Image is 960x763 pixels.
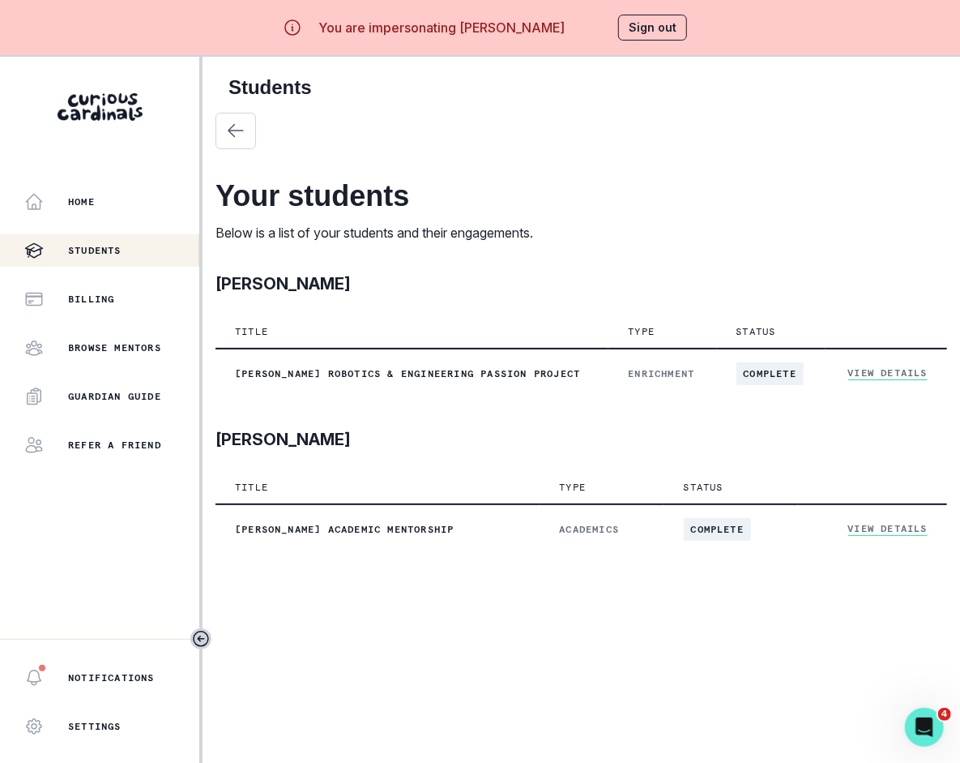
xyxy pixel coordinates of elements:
[235,367,589,380] p: [PERSON_NAME] Robotics & Engineering Passion Project
[235,325,268,338] p: Title
[68,439,161,452] p: Refer a friend
[228,76,934,100] h2: Students
[68,195,95,208] p: Home
[559,481,586,494] p: Type
[684,481,723,494] p: Status
[618,15,687,41] button: Sign out
[68,671,155,684] p: Notifications
[684,518,752,541] span: complete
[235,481,268,494] p: Title
[215,272,351,296] p: [PERSON_NAME]
[736,362,804,385] span: complete
[68,293,114,306] p: Billing
[628,367,697,380] p: ENRICHMENT
[68,390,161,403] p: Guardian Guide
[190,628,211,649] button: Toggle sidebar
[215,223,947,242] p: Below is a list of your students and their engagements.
[215,427,351,452] p: [PERSON_NAME]
[318,18,565,37] p: You are impersonating [PERSON_NAME]
[68,244,122,257] p: Students
[559,523,644,536] p: ACADEMICS
[736,325,776,338] p: Status
[938,708,951,721] span: 4
[68,720,122,733] p: Settings
[848,522,928,536] a: View Details
[68,341,161,354] p: Browse Mentors
[215,178,947,213] h2: Your students
[235,523,520,536] p: [PERSON_NAME] Academic Mentorship
[848,366,928,380] a: View Details
[628,325,655,338] p: Type
[58,93,143,121] img: Curious Cardinals Logo
[905,708,944,747] iframe: Intercom live chat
